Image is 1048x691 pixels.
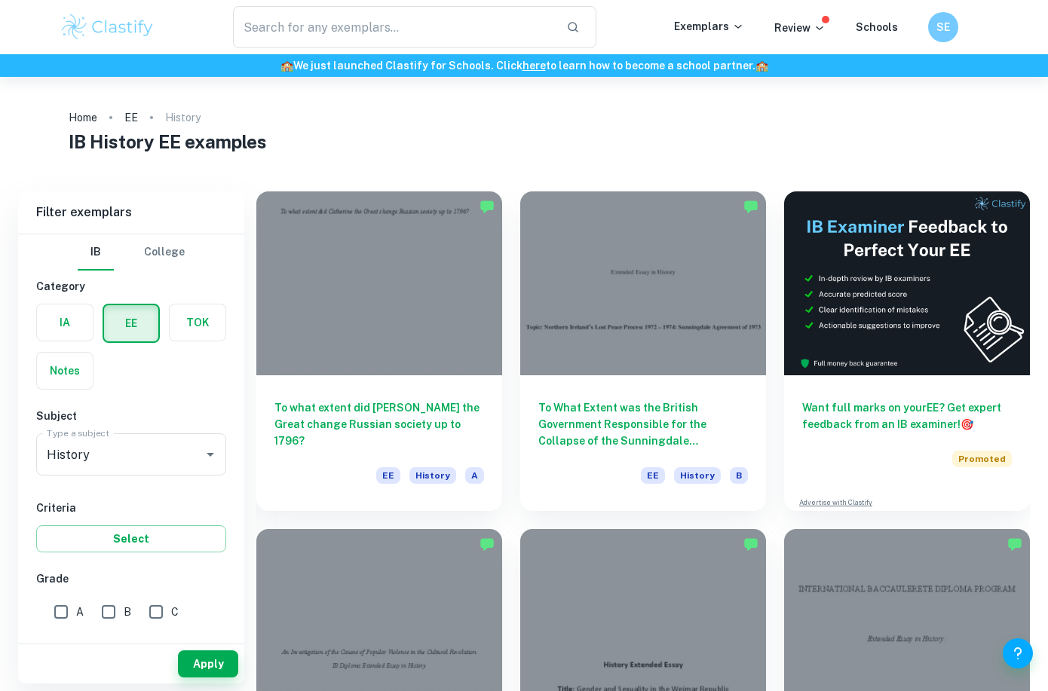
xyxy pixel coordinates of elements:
a: To what extent did [PERSON_NAME] the Great change Russian society up to 1796?EEHistoryA [256,191,502,511]
input: Search for any exemplars... [233,6,554,48]
img: Marked [1007,537,1022,552]
h6: Category [36,278,226,295]
button: EE [104,305,158,341]
label: Type a subject [47,427,109,439]
button: College [144,234,185,271]
img: Marked [480,199,495,214]
h6: Criteria [36,500,226,516]
span: 🏫 [755,60,768,72]
button: Notes [37,353,93,389]
button: Select [36,525,226,552]
button: TOK [170,304,225,341]
h6: Grade [36,570,226,587]
a: To What Extent was the British Government Responsible for the Collapse of the Sunningdale Agreeme... [520,191,766,511]
span: B [124,604,131,620]
img: Marked [743,537,758,552]
h6: To what extent did [PERSON_NAME] the Great change Russian society up to 1796? [274,399,484,449]
span: 🎯 [961,418,973,430]
h6: We just launched Clastify for Schools. Click to learn how to become a school partner. [3,57,1045,74]
span: A [465,467,484,484]
a: Home [69,107,97,128]
h6: Subject [36,408,226,424]
span: History [674,467,721,484]
a: Want full marks on yourEE? Get expert feedback from an IB examiner!PromotedAdvertise with Clastify [784,191,1030,511]
h6: Filter exemplars [18,191,244,234]
p: History [165,109,201,126]
a: EE [124,107,138,128]
button: IA [37,304,93,341]
span: A [76,604,84,620]
button: SE [928,12,958,42]
a: Advertise with Clastify [799,497,872,508]
h6: Want full marks on your EE ? Get expert feedback from an IB examiner! [802,399,1012,433]
img: Marked [480,537,495,552]
h1: IB History EE examples [69,128,979,155]
span: B [730,467,748,484]
button: Apply [178,650,238,677]
h6: SE [935,19,952,35]
span: Promoted [952,451,1012,467]
span: EE [641,467,665,484]
a: Schools [856,21,898,33]
p: Review [774,20,826,36]
img: Clastify logo [60,12,155,42]
h6: To What Extent was the British Government Responsible for the Collapse of the Sunningdale Agreeme... [538,399,748,449]
p: Exemplars [674,18,744,35]
button: Help and Feedback [1003,638,1033,668]
button: IB [78,234,114,271]
button: Open [200,444,221,465]
span: EE [376,467,400,484]
span: C [171,604,179,620]
img: Thumbnail [784,191,1030,375]
a: here [522,60,546,72]
span: History [409,467,456,484]
img: Marked [743,199,758,214]
span: 🏫 [280,60,293,72]
div: Filter type choice [78,234,185,271]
